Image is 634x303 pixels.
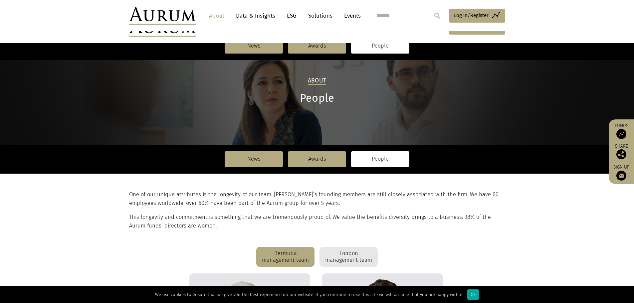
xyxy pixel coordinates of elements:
[305,10,336,22] a: Solutions
[206,10,228,22] a: About
[225,151,283,167] a: News
[454,11,489,19] span: Log in/Register
[467,289,479,300] div: Ok
[129,7,196,25] img: Aurum
[288,151,346,167] a: Awards
[284,10,300,22] a: ESG
[616,149,626,159] img: Share this post
[129,213,504,230] p: This longevity and commitment is something that we are tremendously proud of. We value the benefi...
[129,92,505,105] h1: People
[256,247,315,267] div: Bermuda management team
[288,38,346,54] a: Awards
[225,38,283,54] a: News
[612,144,631,159] div: Share
[616,129,626,139] img: Access Funds
[319,247,378,267] div: London management team
[308,77,326,85] h2: About
[341,10,361,22] a: Events
[449,9,505,23] a: Log in/Register
[351,151,409,167] a: People
[612,164,631,181] a: Sign up
[616,171,626,181] img: Sign up to our newsletter
[431,9,444,22] input: Submit
[612,123,631,139] a: Funds
[351,38,409,54] a: People
[129,190,504,208] p: One of our unique attributes is the longevity of our team. [PERSON_NAME]’s founding members are s...
[233,10,279,22] a: Data & Insights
